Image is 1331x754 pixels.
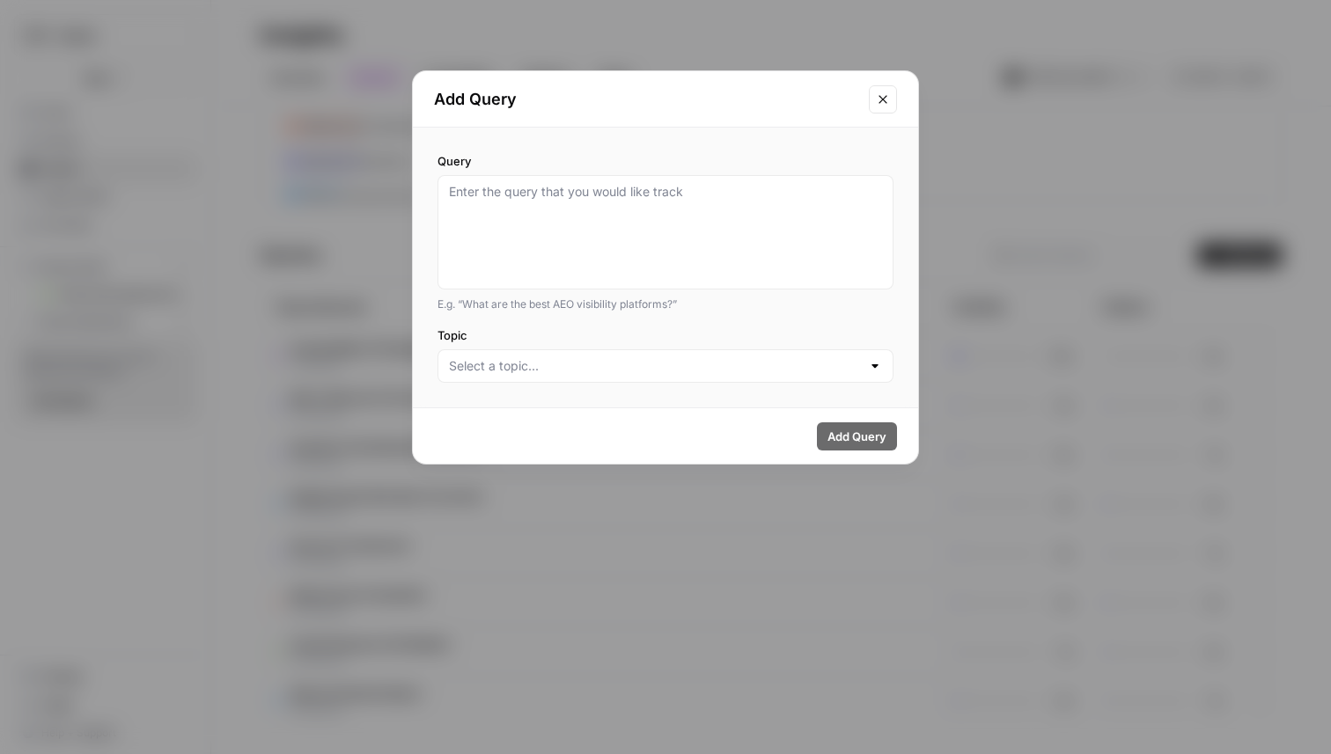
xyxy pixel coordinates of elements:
[438,152,893,170] label: Query
[827,428,886,445] span: Add Query
[434,87,858,112] h2: Add Query
[438,326,893,344] label: Topic
[817,422,897,450] button: Add Query
[869,85,897,113] button: Close modal
[449,357,861,375] input: Select a topic...
[438,296,893,312] div: E.g. “What are the best AEO visibility platforms?”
